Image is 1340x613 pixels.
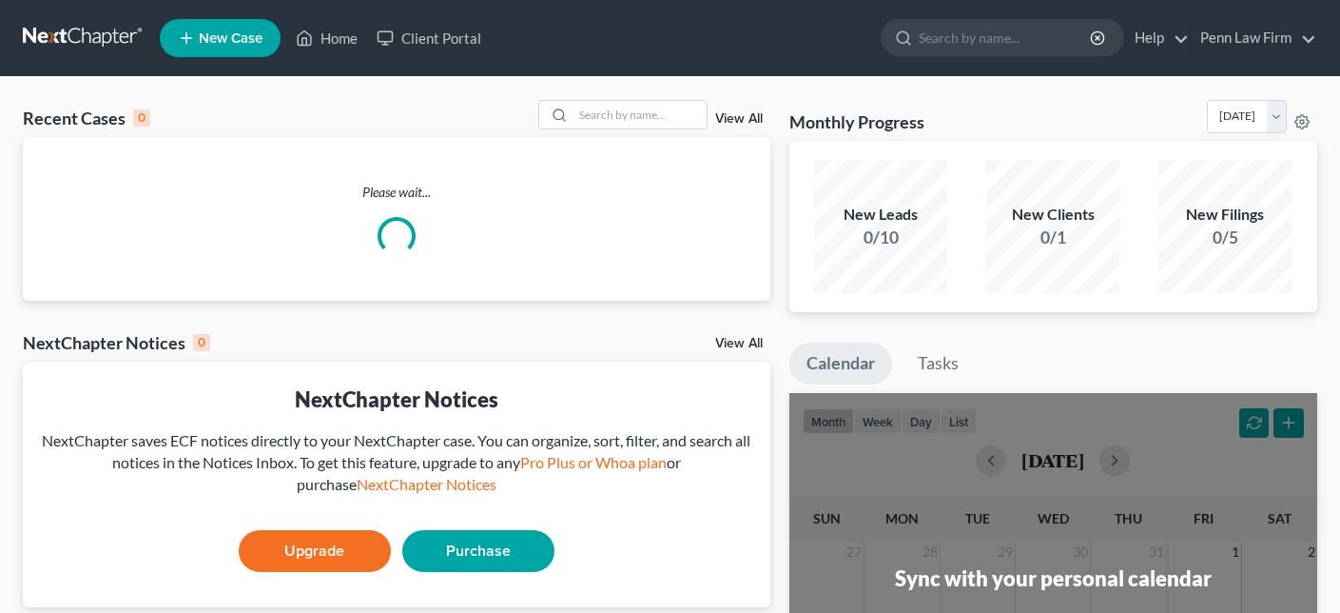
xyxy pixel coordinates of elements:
[789,110,924,133] h3: Monthly Progress
[814,226,947,249] div: 0/10
[133,109,150,127] div: 0
[38,385,755,414] div: NextChapter Notices
[367,21,491,55] a: Client Portal
[573,101,707,129] input: Search by name...
[199,31,262,46] span: New Case
[789,343,892,385] a: Calendar
[814,204,947,226] div: New Leads
[986,204,1119,226] div: New Clients
[23,331,210,354] div: NextChapter Notices
[1191,21,1316,55] a: Penn Law Firm
[1158,226,1291,249] div: 0/5
[286,21,367,55] a: Home
[23,107,150,129] div: Recent Cases
[193,334,210,351] div: 0
[715,112,763,126] a: View All
[1158,204,1291,226] div: New Filings
[38,430,755,496] div: NextChapter saves ECF notices directly to your NextChapter case. You can organize, sort, filter, ...
[986,226,1119,249] div: 0/1
[895,564,1212,593] div: Sync with your personal calendar
[23,183,770,202] p: Please wait...
[357,475,496,493] a: NextChapter Notices
[402,530,554,572] a: Purchase
[901,343,976,385] a: Tasks
[520,453,667,471] a: Pro Plus or Whoa plan
[715,337,763,350] a: View All
[919,20,1093,55] input: Search by name...
[1125,21,1189,55] a: Help
[239,530,391,572] a: Upgrade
